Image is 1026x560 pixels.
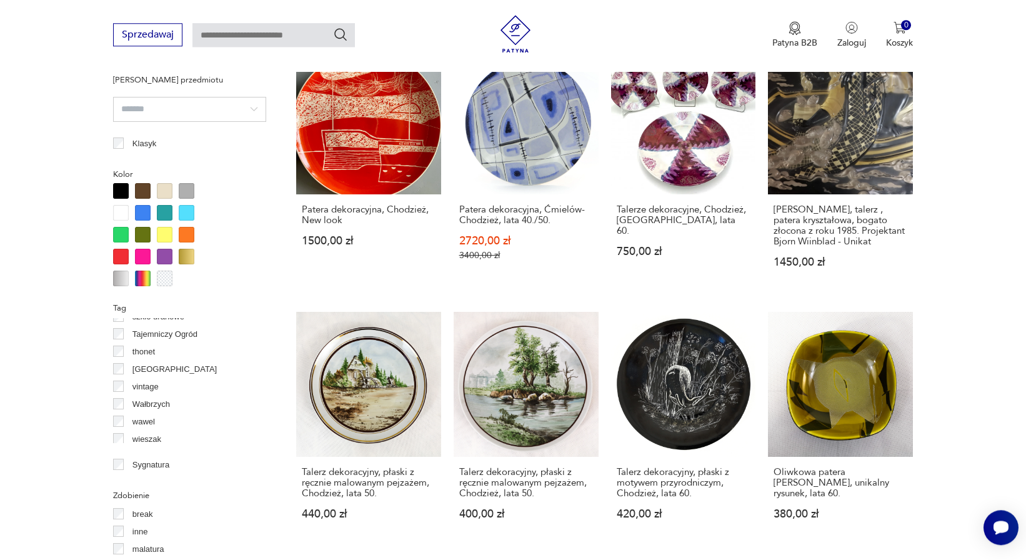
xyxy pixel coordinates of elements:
[611,49,756,292] a: Talerze dekoracyjne, Chodzież, Polska, lata 60.Talerze dekoracyjne, Chodzież, [GEOGRAPHIC_DATA], ...
[845,21,858,34] img: Ikonka użytkownika
[113,489,266,502] p: Zdobienie
[454,312,599,544] a: Talerz dekoracyjny, płaski z ręcznie malowanym pejzażem, Chodzież, lata 50.Talerz dekoracyjny, pł...
[296,312,441,544] a: Talerz dekoracyjny, płaski z ręcznie malowanym pejzażem, Chodzież, lata 50.Talerz dekoracyjny, pł...
[774,467,907,499] h3: Oliwkowa patera [PERSON_NAME], unikalny rysunek, lata 60.
[459,467,593,499] h3: Talerz dekoracyjny, płaski z ręcznie malowanym pejzażem, Chodzież, lata 50.
[611,312,756,544] a: Talerz dekoracyjny, płaski z motywem przyrodniczym, Chodzież, lata 60.Talerz dekoracyjny, płaski ...
[984,510,1019,545] iframe: Smartsupp widget button
[617,246,750,257] p: 750,00 zł
[302,236,436,246] p: 1500,00 zł
[459,236,593,246] p: 2720,00 zł
[772,21,817,49] a: Ikona medaluPatyna B2B
[837,21,866,49] button: Zaloguj
[132,432,161,446] p: wieszak
[459,509,593,519] p: 400,00 zł
[302,467,436,499] h3: Talerz dekoracyjny, płaski z ręcznie malowanym pejzażem, Chodzież, lata 50.
[772,21,817,49] button: Patyna B2B
[113,301,266,315] p: Tag
[497,15,534,52] img: Patyna - sklep z meblami i dekoracjami vintage
[768,49,913,292] a: KlasykRosenthal, talerz , patera kryształowa, bogato złocona z roku 1985. Projektant Bjorn Wiinbl...
[459,204,593,226] h3: Patera dekoracyjna, Ćmielów-Chodzież, lata 40./50.
[302,509,436,519] p: 440,00 zł
[454,49,599,292] a: SalePatera dekoracyjna, Ćmielów-Chodzież, lata 40./50.Patera dekoracyjna, Ćmielów-Chodzież, lata ...
[789,21,801,35] img: Ikona medalu
[132,137,156,151] p: Klasyk
[774,257,907,267] p: 1450,00 zł
[132,525,148,539] p: inne
[132,415,155,429] p: wawel
[617,467,750,499] h3: Talerz dekoracyjny, płaski z motywem przyrodniczym, Chodzież, lata 60.
[132,507,153,521] p: break
[132,345,155,359] p: thonet
[113,73,266,87] p: [PERSON_NAME] przedmiotu
[132,327,197,341] p: Tajemniczy Ogród
[901,20,912,31] div: 0
[302,204,436,226] h3: Patera dekoracyjna, Chodzież, New look
[132,380,159,394] p: vintage
[837,37,866,49] p: Zaloguj
[459,250,593,261] p: 3400,00 zł
[886,37,913,49] p: Koszyk
[617,509,750,519] p: 420,00 zł
[132,362,217,376] p: [GEOGRAPHIC_DATA]
[886,21,913,49] button: 0Koszyk
[774,509,907,519] p: 380,00 zł
[113,167,266,181] p: Kolor
[894,21,906,34] img: Ikona koszyka
[113,31,182,40] a: Sprzedawaj
[333,27,348,42] button: Szukaj
[113,23,182,46] button: Sprzedawaj
[296,49,441,292] a: Patera dekoracyjna, Chodzież, New lookPatera dekoracyjna, Chodzież, New look1500,00 zł
[132,542,164,556] p: malatura
[132,397,170,411] p: Wałbrzych
[774,204,907,247] h3: [PERSON_NAME], talerz , patera kryształowa, bogato złocona z roku 1985. Projektant Bjorn Wiinblad...
[132,458,169,472] p: Sygnatura
[617,204,750,236] h3: Talerze dekoracyjne, Chodzież, [GEOGRAPHIC_DATA], lata 60.
[772,37,817,49] p: Patyna B2B
[768,312,913,544] a: Oliwkowa patera Ćmielów, unikalny rysunek, lata 60.Oliwkowa patera [PERSON_NAME], unikalny rysune...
